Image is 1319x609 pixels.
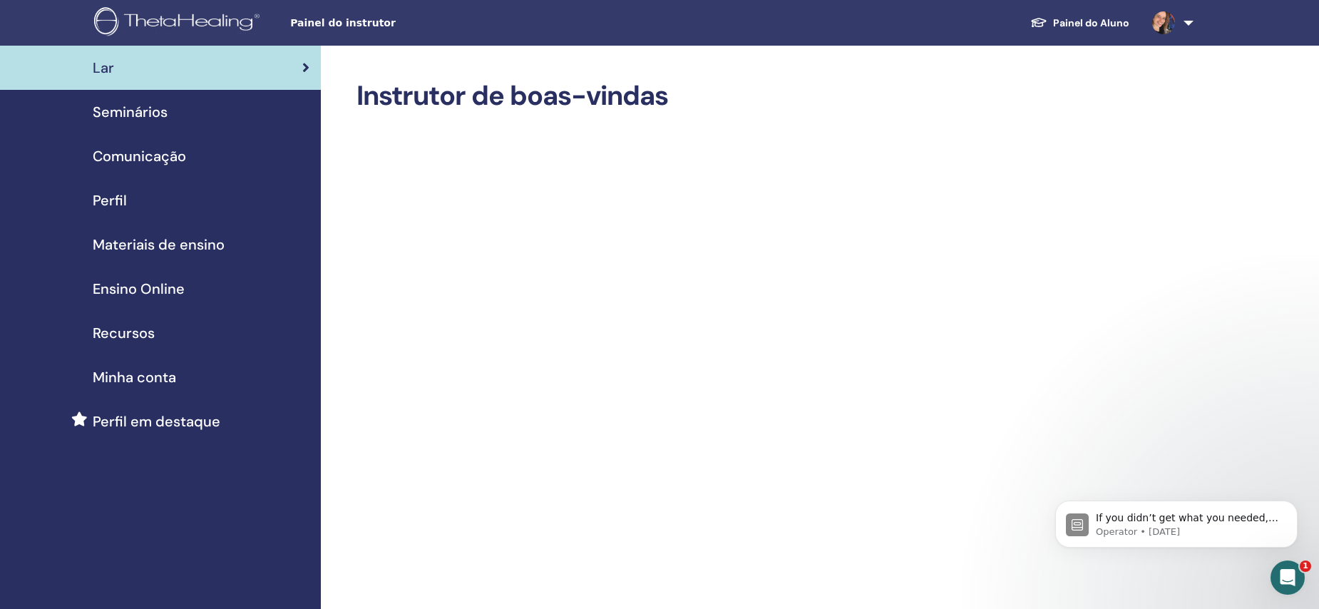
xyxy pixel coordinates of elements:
span: Recursos [93,322,155,344]
a: Painel do Aluno [1019,10,1141,36]
h2: Instrutor de boas-vindas [356,80,1182,113]
img: logo.png [94,7,265,39]
span: Materiais de ensino [93,234,225,255]
span: 1 [1300,561,1311,572]
span: Perfil em destaque [93,411,220,432]
img: graduation-cap-white.svg [1030,16,1047,29]
img: default.jpg [1152,11,1175,34]
iframe: Intercom live chat [1271,561,1305,595]
iframe: Intercom notifications message [1034,471,1319,570]
span: Comunicação [93,145,186,167]
span: Ensino Online [93,278,185,300]
span: Minha conta [93,367,176,388]
span: Seminários [93,101,168,123]
span: Lar [93,57,114,78]
span: Perfil [93,190,127,211]
span: Painel do instrutor [290,16,504,31]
